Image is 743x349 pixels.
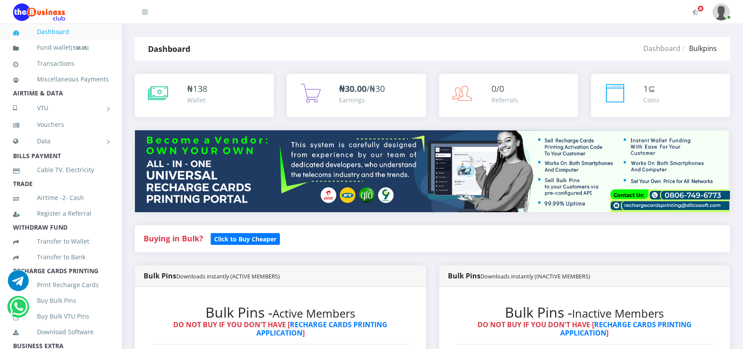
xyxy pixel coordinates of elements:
a: Airtime -2- Cash [13,188,109,208]
div: ₦ [187,82,207,95]
a: Dashboard [643,44,680,53]
a: Transactions [13,54,109,74]
b: ₦30.00 [339,83,366,95]
img: multitenant_rcp.png [135,130,730,212]
li: Bulkpins [680,43,717,54]
small: Downloads instantly (ACTIVE MEMBERS) [176,272,280,280]
a: VTU [13,97,109,119]
div: ⊆ [643,82,659,95]
strong: Bulk Pins [448,271,590,281]
a: Dashboard [13,22,109,42]
a: Transfer to Wallet [13,231,109,251]
strong: Bulk Pins [144,271,280,281]
b: 138.05 [73,44,87,51]
div: Coins [643,95,659,105]
div: Referrals [491,95,518,105]
small: Inactive Members [572,306,664,321]
a: Print Recharge Cards [13,275,109,295]
small: Active Members [272,306,355,321]
small: [ ] [71,44,89,51]
a: Fund wallet[138.05] [13,37,109,58]
span: 0/0 [491,83,504,95]
div: Wallet [187,95,207,105]
a: Vouchers [13,115,109,135]
small: Downloads instantly (INACTIVE MEMBERS) [481,272,590,280]
strong: DO NOT BUY IF YOU DON'T HAVE [ ] [173,320,387,338]
span: 1 [643,83,648,95]
a: ₦30.00/₦30 Earnings [287,74,426,117]
a: 0/0 Referrals [439,74,578,117]
a: Data [13,130,109,152]
strong: Dashboard [148,44,190,54]
a: Buy Bulk VTU Pins [13,306,109,326]
a: Click to Buy Cheaper [211,233,280,244]
a: Buy Bulk Pins [13,291,109,311]
strong: DO NOT BUY IF YOU DON'T HAVE [ ] [477,320,692,338]
img: User [713,3,730,20]
a: Download Software [13,322,109,342]
span: Activate Your Membership [697,5,704,12]
a: Miscellaneous Payments [13,69,109,89]
img: Logo [13,3,65,21]
span: 138 [193,83,207,95]
i: Activate Your Membership [692,9,699,16]
h2: Bulk Pins - [457,304,713,321]
span: /₦30 [339,83,385,95]
h2: Bulk Pins - [152,304,409,321]
a: Chat for support [10,303,27,317]
a: Cable TV, Electricity [13,160,109,180]
b: Click to Buy Cheaper [214,235,276,243]
strong: Buying in Bulk? [144,233,203,244]
a: RECHARGE CARDS PRINTING APPLICATION [256,320,388,338]
a: RECHARGE CARDS PRINTING APPLICATION [560,320,692,338]
div: Earnings [339,95,385,105]
a: Transfer to Bank [13,247,109,267]
a: ₦138 Wallet [135,74,274,117]
a: Register a Referral [13,203,109,224]
a: Chat for support [8,277,29,291]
